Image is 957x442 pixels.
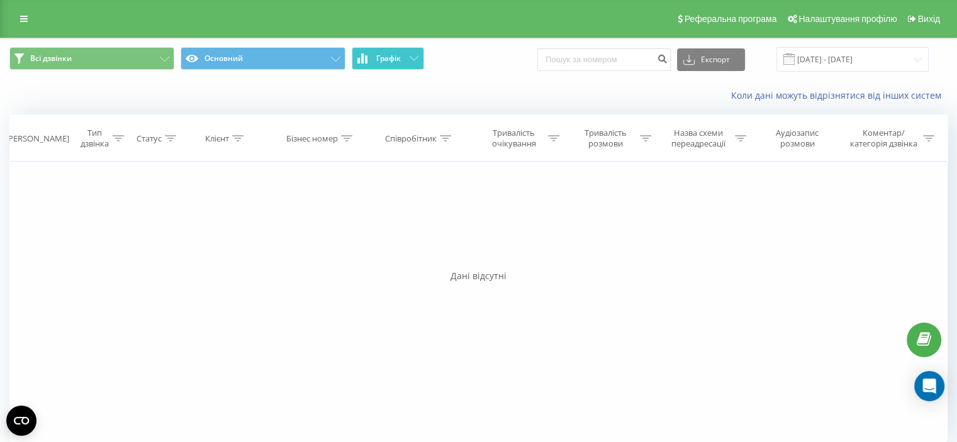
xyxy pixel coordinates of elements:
div: Тривалість розмови [574,128,637,149]
button: Графік [352,47,424,70]
button: Експорт [677,48,745,71]
div: Клієнт [205,133,229,144]
span: Вихід [918,14,940,24]
div: Назва схеми переадресації [666,128,732,149]
div: Бізнес номер [286,133,338,144]
button: Основний [181,47,345,70]
span: Графік [376,54,401,63]
span: Реферальна програма [685,14,777,24]
div: Коментар/категорія дзвінка [846,128,920,149]
span: Налаштування профілю [798,14,897,24]
div: Дані відсутні [9,270,948,282]
a: Коли дані можуть відрізнятися вiд інших систем [731,89,948,101]
div: Аудіозапис розмови [761,128,834,149]
div: Тип дзвінка [79,128,109,149]
div: Open Intercom Messenger [914,371,944,401]
span: Всі дзвінки [30,53,72,64]
input: Пошук за номером [537,48,671,71]
div: Тривалість очікування [483,128,546,149]
button: Open CMP widget [6,406,36,436]
div: [PERSON_NAME] [6,133,69,144]
div: Співробітник [385,133,437,144]
button: Всі дзвінки [9,47,174,70]
div: Статус [137,133,162,144]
